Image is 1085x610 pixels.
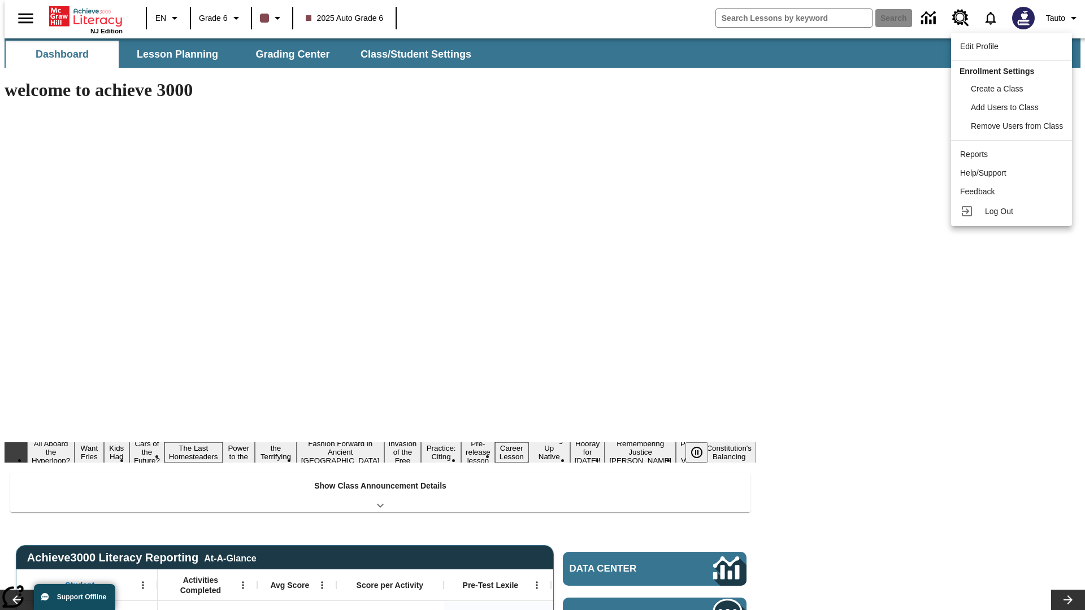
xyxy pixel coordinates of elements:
[960,168,1006,177] span: Help/Support
[985,207,1013,216] span: Log Out
[971,84,1023,93] span: Create a Class
[960,67,1034,76] span: Enrollment Settings
[960,42,999,51] span: Edit Profile
[971,103,1039,112] span: Add Users to Class
[971,121,1063,130] span: Remove Users from Class
[960,150,988,159] span: Reports
[960,187,995,196] span: Feedback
